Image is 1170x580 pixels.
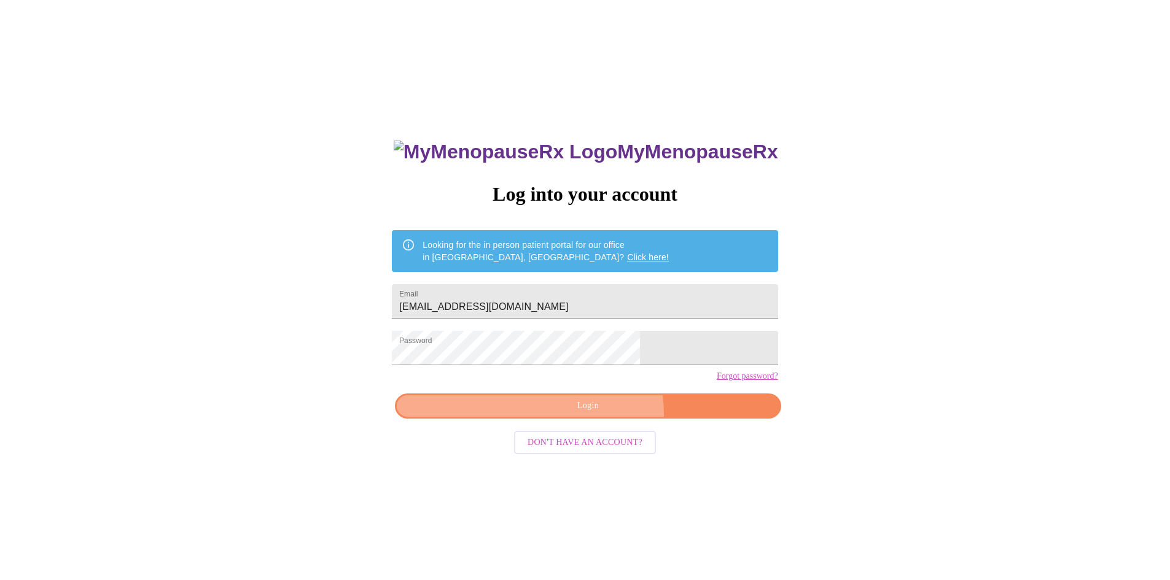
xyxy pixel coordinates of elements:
[394,141,778,163] h3: MyMenopauseRx
[717,371,778,381] a: Forgot password?
[514,431,656,455] button: Don't have an account?
[423,234,669,268] div: Looking for the in person patient portal for our office in [GEOGRAPHIC_DATA], [GEOGRAPHIC_DATA]?
[409,398,766,414] span: Login
[627,252,669,262] a: Click here!
[392,183,778,206] h3: Log into your account
[511,436,659,446] a: Don't have an account?
[394,141,617,163] img: MyMenopauseRx Logo
[395,393,781,419] button: Login
[528,435,642,450] span: Don't have an account?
